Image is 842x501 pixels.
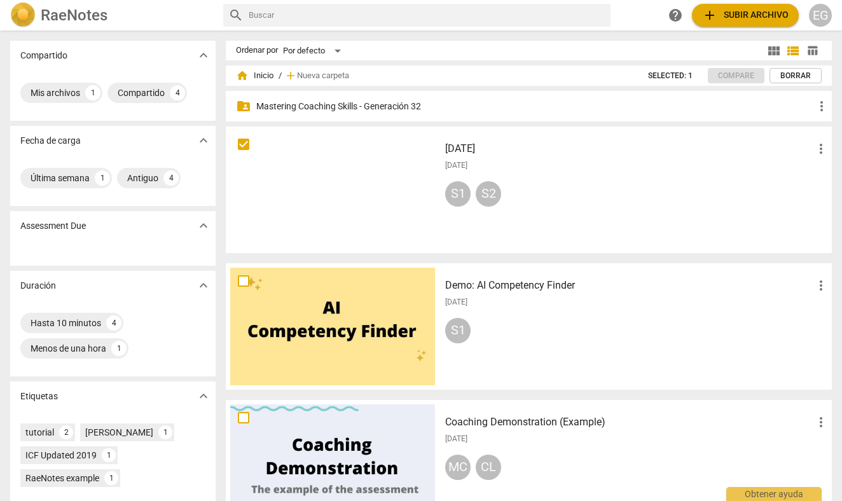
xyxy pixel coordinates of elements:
[445,415,813,430] h3: Coaching Demonstration (Example)
[283,41,345,61] div: Por defecto
[104,471,118,485] div: 1
[20,134,81,148] p: Fecha de carga
[194,216,213,235] button: Mostrar más
[20,279,56,292] p: Duración
[809,4,832,27] button: EG
[780,71,811,81] span: Borrar
[445,434,467,444] span: [DATE]
[806,45,818,57] span: table_chart
[445,160,467,171] span: [DATE]
[813,415,829,430] span: more_vert
[102,448,116,462] div: 1
[85,426,153,439] div: [PERSON_NAME]
[31,86,80,99] div: Mis archivos
[194,387,213,406] button: Mostrar más
[41,6,107,24] h2: RaeNotes
[10,3,213,28] a: LogoRaeNotes
[445,278,813,293] h3: Demo: AI Competency Finder
[236,69,273,82] span: Inicio
[106,315,121,331] div: 4
[25,472,99,484] div: RaeNotes example
[118,86,165,99] div: Compartido
[111,341,127,356] div: 1
[196,48,211,63] span: expand_more
[196,388,211,404] span: expand_more
[785,43,801,58] span: view_list
[668,8,683,23] span: help
[770,68,822,83] button: Borrar
[813,141,829,156] span: more_vert
[10,3,36,28] img: Logo
[31,317,101,329] div: Hasta 10 minutos
[25,449,97,462] div: ICF Updated 2019
[702,8,717,23] span: add
[20,219,86,233] p: Assessment Due
[766,43,782,58] span: view_module
[196,278,211,293] span: expand_more
[85,85,100,100] div: 1
[230,268,827,385] a: Demo: AI Competency Finder[DATE]S1
[279,71,282,81] span: /
[59,425,73,439] div: 2
[297,71,349,81] span: Nueva carpeta
[20,390,58,403] p: Etiquetas
[230,131,827,249] a: [DATE][DATE]S1S2
[445,141,813,156] h3: Sep 2
[236,69,249,82] span: home
[194,46,213,65] button: Mostrar más
[476,455,501,480] div: CL
[664,4,687,27] a: Obtener ayuda
[194,276,213,295] button: Mostrar más
[249,5,605,25] input: Buscar
[803,41,822,60] button: Tabla
[445,318,471,343] div: S1
[228,8,244,23] span: search
[445,297,467,308] span: [DATE]
[25,426,54,439] div: tutorial
[445,181,471,207] div: S1
[127,172,158,184] div: Antiguo
[236,46,278,55] div: Ordenar por
[638,68,703,83] button: Selected: 1
[196,218,211,233] span: expand_more
[764,41,783,60] button: Cuadrícula
[236,99,251,114] span: folder_shared
[648,71,693,81] span: Selected: 1
[95,170,110,186] div: 1
[814,99,829,114] span: more_vert
[194,131,213,150] button: Mostrar más
[158,425,172,439] div: 1
[170,85,185,100] div: 4
[163,170,179,186] div: 4
[813,278,829,293] span: more_vert
[284,69,297,82] span: add
[196,133,211,148] span: expand_more
[726,487,822,501] div: Obtener ayuda
[31,342,106,355] div: Menos de una hora
[702,8,789,23] span: Subir archivo
[445,455,471,480] div: MC
[692,4,799,27] button: Subir
[20,49,67,62] p: Compartido
[256,100,814,113] p: Mastering Coaching Skills - Generación 32
[783,41,803,60] button: Lista
[476,181,501,207] div: S2
[31,172,90,184] div: Última semana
